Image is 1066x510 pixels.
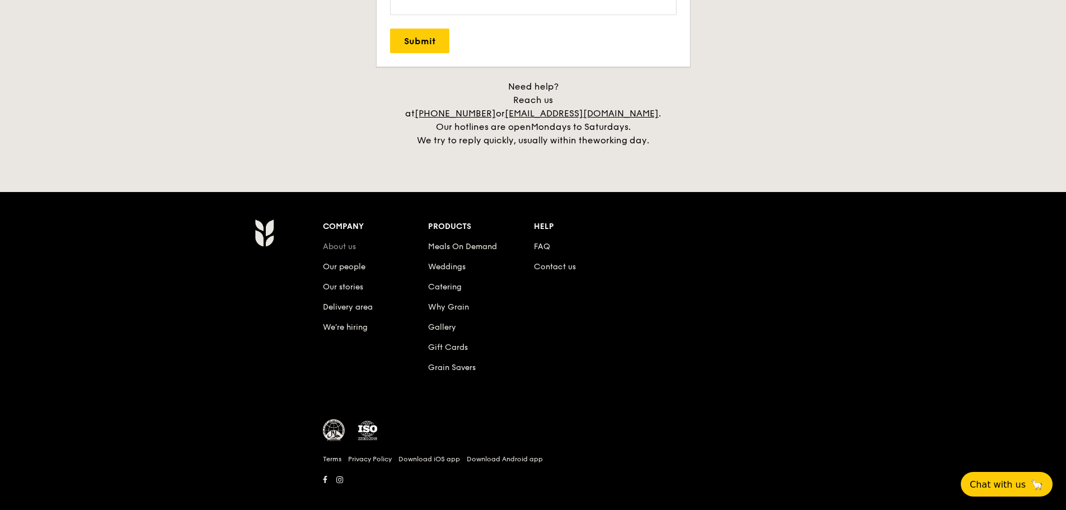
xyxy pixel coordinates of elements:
[428,343,468,352] a: Gift Cards
[415,108,496,119] a: [PHONE_NUMBER]
[531,121,631,132] span: Mondays to Saturdays.
[428,282,462,292] a: Catering
[961,472,1053,497] button: Chat with us🦙
[428,242,497,251] a: Meals On Demand
[323,322,368,332] a: We’re hiring
[428,219,534,235] div: Products
[593,135,649,146] span: working day.
[534,219,640,235] div: Help
[428,363,476,372] a: Grain Savers
[356,419,379,442] img: ISO Certified
[505,108,659,119] a: [EMAIL_ADDRESS][DOMAIN_NAME]
[211,488,856,497] h6: Revision
[323,302,373,312] a: Delivery area
[323,419,345,442] img: MUIS Halal Certified
[1030,478,1044,491] span: 🦙
[428,262,466,272] a: Weddings
[970,479,1026,490] span: Chat with us
[323,262,365,272] a: Our people
[323,219,429,235] div: Company
[348,455,392,464] a: Privacy Policy
[534,262,576,272] a: Contact us
[323,455,341,464] a: Terms
[398,455,460,464] a: Download iOS app
[255,219,274,247] img: AYc88T3wAAAABJRU5ErkJggg==
[323,242,356,251] a: About us
[467,455,543,464] a: Download Android app
[390,29,449,53] input: Submit
[428,302,469,312] a: Why Grain
[428,322,456,332] a: Gallery
[393,80,673,147] div: Need help? Reach us at or . Our hotlines are open We try to reply quickly, usually within the
[323,282,363,292] a: Our stories
[534,242,550,251] a: FAQ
